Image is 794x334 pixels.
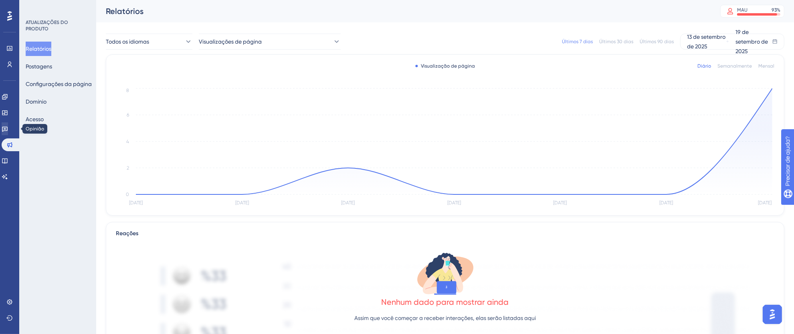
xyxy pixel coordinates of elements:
font: % [777,7,780,13]
tspan: [DATE] [554,200,567,206]
tspan: [DATE] [235,200,249,206]
tspan: 2 [127,165,129,171]
tspan: 8 [126,88,129,93]
font: Últimos 90 dias [640,39,674,44]
button: Acesso [26,112,44,126]
font: Últimos 7 dias [562,39,593,44]
button: Postagens [26,59,52,74]
font: Semanalmente [717,63,752,69]
font: Acesso [26,116,44,122]
font: 13 de setembro de 2025 [687,34,725,50]
font: Postagens [26,63,52,70]
font: 93 [772,7,777,13]
font: Reações [116,230,138,237]
font: Mensal [758,63,774,69]
font: 19 de setembro de 2025 [735,29,768,54]
font: Nenhum dado para mostrar ainda [382,297,509,307]
font: Domínio [26,98,46,105]
button: Relatórios [26,42,51,56]
font: Configurações da página [26,81,92,87]
font: Relatórios [26,46,51,52]
font: Precisar de ajuda? [19,4,69,10]
iframe: Iniciador do Assistente de IA do UserGuiding [760,302,784,326]
font: Visualização de página [421,63,475,69]
tspan: [DATE] [447,200,461,206]
tspan: [DATE] [129,200,143,206]
button: Configurações da página [26,77,92,91]
font: Visualizações de página [199,38,262,45]
tspan: [DATE] [341,200,355,206]
tspan: 0 [126,192,129,197]
tspan: 6 [127,112,129,118]
font: Diário [697,63,711,69]
tspan: [DATE] [758,200,772,206]
font: Relatórios [106,6,143,16]
button: Visualizações de página [199,34,341,50]
font: Assim que você começar a receber interações, elas serão listadas aqui [354,315,536,321]
tspan: 4 [126,139,129,144]
button: Domínio [26,94,46,109]
font: Últimos 30 dias [599,39,633,44]
button: Todos os idiomas [106,34,192,50]
tspan: [DATE] [659,200,673,206]
font: MAU [737,7,748,13]
font: Todos os idiomas [106,38,149,45]
font: ATUALIZAÇÕES DO PRODUTO [26,20,68,32]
